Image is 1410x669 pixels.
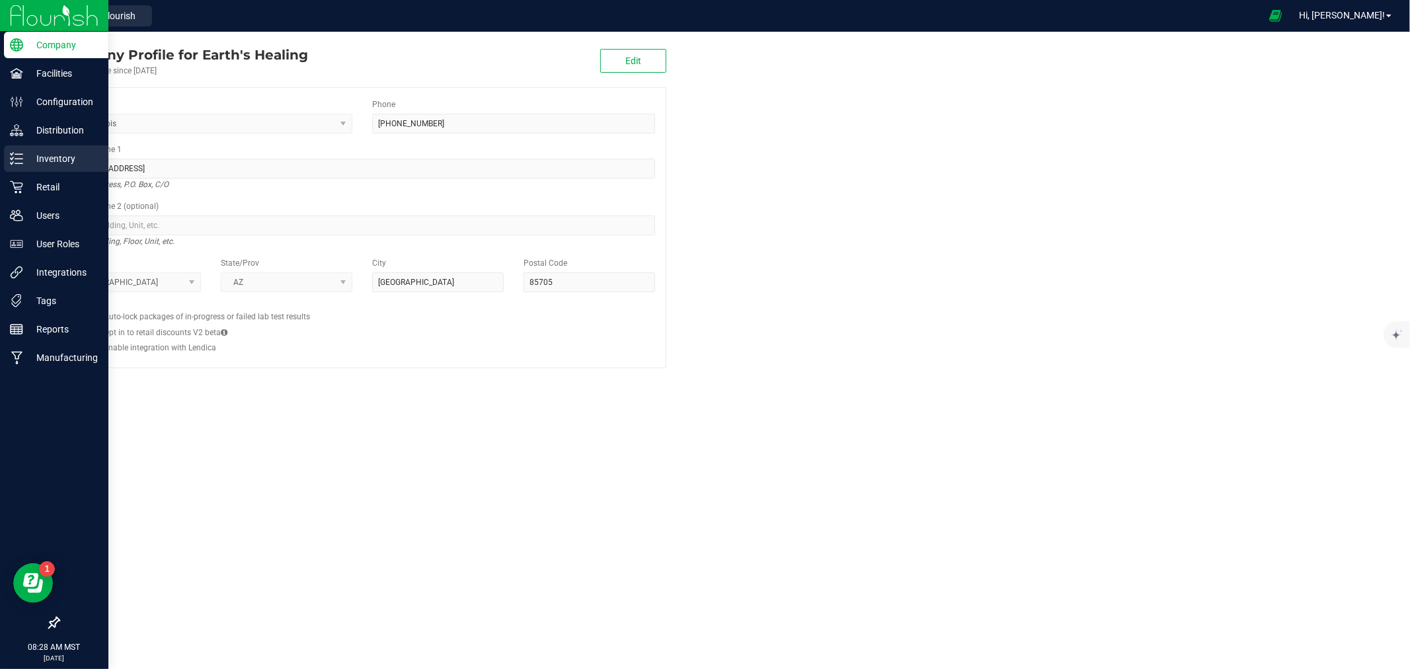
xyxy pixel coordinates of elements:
p: 08:28 AM MST [6,641,102,653]
input: Postal Code [524,272,655,292]
label: Opt in to retail discounts V2 beta [104,327,227,338]
p: Company [23,37,102,53]
inline-svg: Company [10,38,23,52]
label: City [372,257,386,269]
span: Hi, [PERSON_NAME]! [1299,10,1385,20]
p: Manufacturing [23,350,102,366]
inline-svg: Reports [10,323,23,336]
p: Inventory [23,151,102,167]
span: Edit [625,56,641,66]
input: City [372,272,504,292]
p: Integrations [23,264,102,280]
p: Configuration [23,94,102,110]
iframe: Resource center unread badge [39,561,55,577]
inline-svg: Configuration [10,95,23,108]
p: Users [23,208,102,223]
iframe: Resource center [13,563,53,603]
inline-svg: Distribution [10,124,23,137]
p: Facilities [23,65,102,81]
p: Reports [23,321,102,337]
input: (123) 456-7890 [372,114,655,134]
button: Edit [600,49,666,73]
span: Open Ecommerce Menu [1261,3,1290,28]
label: Auto-lock packages of in-progress or failed lab test results [104,311,310,323]
div: Earth's Healing [58,45,308,65]
label: State/Prov [221,257,259,269]
p: Tags [23,293,102,309]
inline-svg: User Roles [10,237,23,251]
p: [DATE] [6,653,102,663]
label: Postal Code [524,257,567,269]
i: Street address, P.O. Box, C/O [69,177,169,192]
input: Address [69,159,655,178]
inline-svg: Tags [10,294,23,307]
div: Account active since [DATE] [58,65,308,77]
i: Suite, Building, Floor, Unit, etc. [69,233,175,249]
p: Retail [23,179,102,195]
p: Distribution [23,122,102,138]
label: Enable integration with Lendica [104,342,216,354]
inline-svg: Retail [10,180,23,194]
label: Phone [372,98,395,110]
label: Address Line 2 (optional) [69,200,159,212]
inline-svg: Facilities [10,67,23,80]
inline-svg: Manufacturing [10,351,23,364]
p: User Roles [23,236,102,252]
h2: Configs [69,302,655,311]
input: Suite, Building, Unit, etc. [69,216,655,235]
inline-svg: Users [10,209,23,222]
inline-svg: Integrations [10,266,23,279]
inline-svg: Inventory [10,152,23,165]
